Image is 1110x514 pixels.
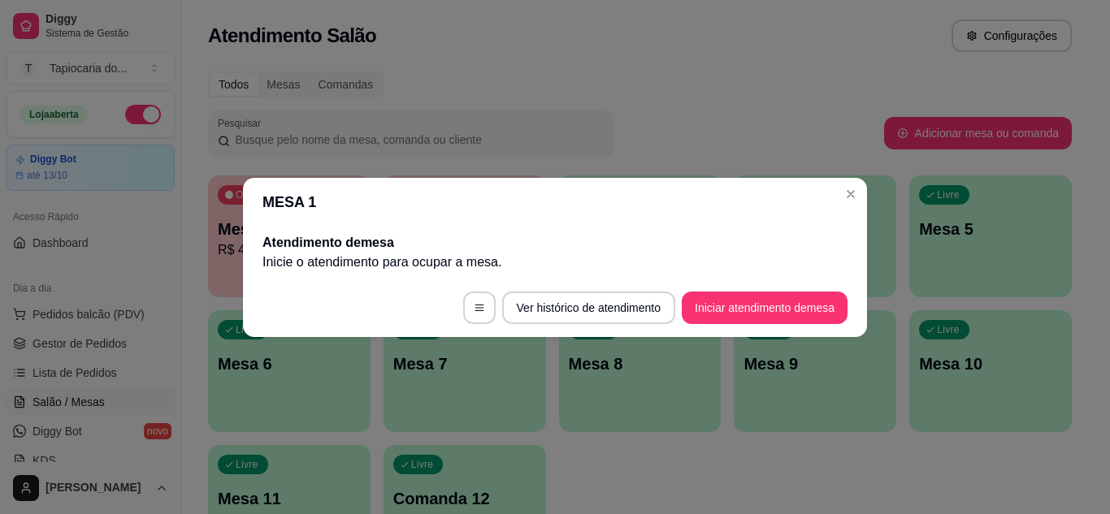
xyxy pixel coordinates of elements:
p: Inicie o atendimento para ocupar a mesa . [262,253,848,272]
button: Iniciar atendimento demesa [682,292,848,324]
header: MESA 1 [243,178,867,227]
button: Ver histórico de atendimento [502,292,675,324]
button: Close [838,181,864,207]
h2: Atendimento de mesa [262,233,848,253]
